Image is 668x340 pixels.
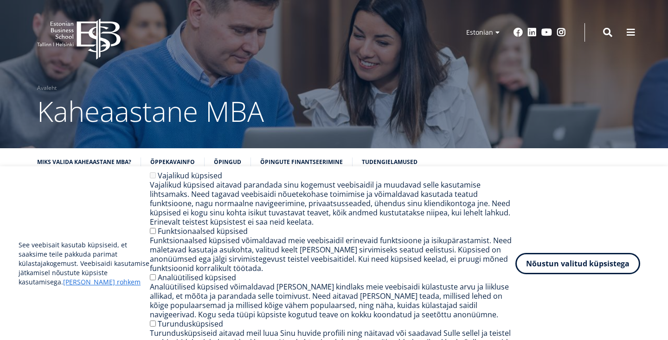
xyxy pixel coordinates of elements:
[150,236,515,273] div: Funktsionaalsed küpsised võimaldavad meie veebisaidil erinevaid funktsioone ja isikupärastamist. ...
[158,226,248,236] label: Funktsionaalsed küpsised
[150,157,195,167] a: Õppekavainfo
[37,92,264,130] span: Kaheaastane MBA
[527,28,537,37] a: Linkedin
[557,28,566,37] a: Instagram
[214,157,241,167] a: Õpingud
[158,272,236,283] label: Analüütilised küpsised
[37,83,57,93] a: Avaleht
[19,240,150,287] p: See veebisait kasutab küpsiseid, et saaksime teile pakkuda parimat külastajakogemust. Veebisaidi ...
[362,157,417,167] a: Tudengielamused
[515,253,640,274] button: Nõustun valitud küpsistega
[150,282,515,319] div: Analüütilised küpsised võimaldavad [PERSON_NAME] kindlaks meie veebisaidi külastuste arvu ja liik...
[158,319,223,329] label: Turundusküpsised
[150,180,515,227] div: Vajalikud küpsised aitavad parandada sinu kogemust veebisaidil ja muudavad selle kasutamise lihts...
[158,170,222,181] label: Vajalikud küpsised
[37,157,131,167] a: Miks valida kaheaastane MBA?
[260,157,343,167] a: Õpingute finantseerimine
[541,28,552,37] a: Youtube
[63,277,141,287] a: [PERSON_NAME] rohkem
[514,28,523,37] a: Facebook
